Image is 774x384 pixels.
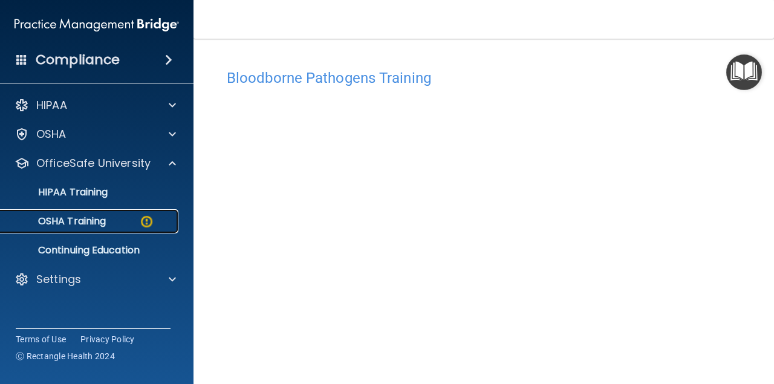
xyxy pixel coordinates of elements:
[16,333,66,345] a: Terms of Use
[726,54,762,90] button: Open Resource Center
[36,127,67,142] p: OSHA
[139,214,154,229] img: warning-circle.0cc9ac19.png
[36,51,120,68] h4: Compliance
[36,272,81,287] p: Settings
[16,350,115,362] span: Ⓒ Rectangle Health 2024
[36,98,67,112] p: HIPAA
[15,156,176,171] a: OfficeSafe University
[15,272,176,287] a: Settings
[15,98,176,112] a: HIPAA
[8,244,173,256] p: Continuing Education
[36,156,151,171] p: OfficeSafe University
[80,333,135,345] a: Privacy Policy
[15,13,179,37] img: PMB logo
[15,127,176,142] a: OSHA
[227,70,741,86] h4: Bloodborne Pathogens Training
[8,215,106,227] p: OSHA Training
[8,186,108,198] p: HIPAA Training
